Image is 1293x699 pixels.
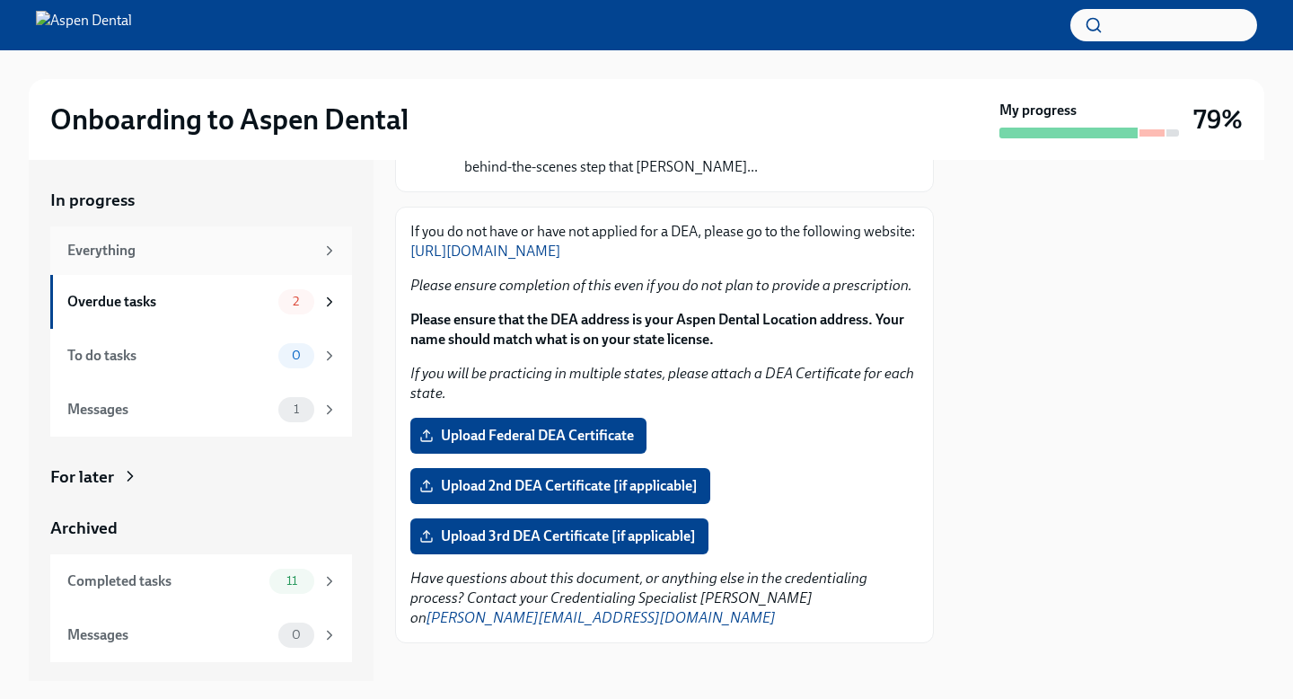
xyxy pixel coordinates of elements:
a: Everything [50,226,352,275]
h3: 79% [1193,103,1243,136]
a: In progress [50,189,352,212]
strong: My progress [999,101,1077,120]
a: Overdue tasks2 [50,275,352,329]
p: If you do not have or have not applied for a DEA, please go to the following website: [410,222,919,261]
a: Messages1 [50,383,352,437]
a: To do tasks0 [50,329,352,383]
em: Please ensure completion of this even if you do not plan to provide a prescription. [410,277,912,294]
label: Upload Federal DEA Certificate [410,418,646,454]
div: Overdue tasks [67,292,271,312]
label: Upload 3rd DEA Certificate [if applicable] [410,518,708,554]
a: [PERSON_NAME][EMAIL_ADDRESS][DOMAIN_NAME] [427,609,776,626]
span: 0 [281,628,312,641]
div: Messages [67,625,271,645]
div: Everything [67,241,314,261]
em: Have questions about this document, or anything else in the credentialing process? Contact your C... [410,570,867,626]
em: If you will be practicing in multiple states, please attach a DEA Certificate for each state. [410,365,914,402]
span: Upload 3rd DEA Certificate [if applicable] [423,527,696,545]
div: To do tasks [67,346,271,366]
span: Upload Federal DEA Certificate [423,427,634,445]
span: 11 [276,574,308,588]
div: Messages [67,400,271,420]
img: Aspen Dental [36,11,132,40]
a: Messages0 [50,608,352,662]
a: [URL][DOMAIN_NAME] [410,243,560,260]
div: For later [50,465,114,489]
strong: Please ensure that the DEA address is your Aspen Dental Location address. Your name should match ... [410,311,904,348]
a: Completed tasks11 [50,554,352,608]
span: 1 [283,403,310,416]
span: Upload 2nd DEA Certificate [if applicable] [423,477,698,495]
a: Archived [50,517,352,540]
label: Upload 2nd DEA Certificate [if applicable] [410,468,710,504]
span: 2 [282,295,310,308]
h2: Onboarding to Aspen Dental [50,102,409,137]
span: 0 [281,349,312,362]
div: Completed tasks [67,571,262,591]
a: For later [50,465,352,489]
